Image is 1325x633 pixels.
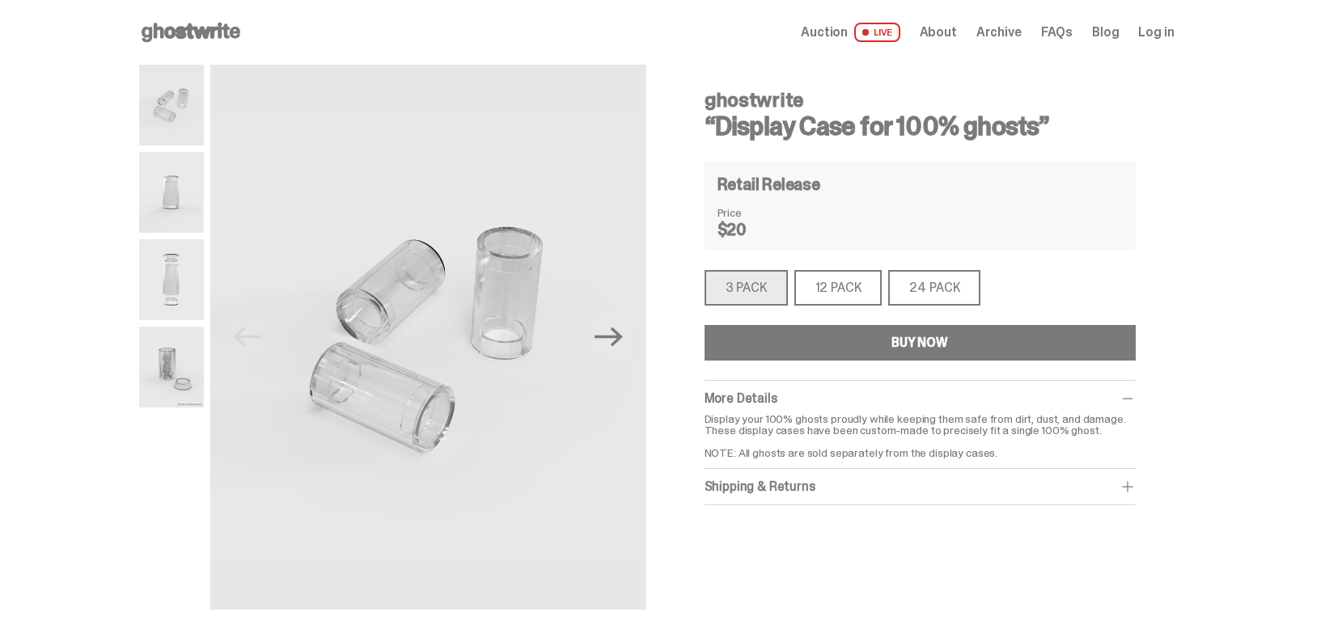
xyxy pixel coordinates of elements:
[139,327,204,407] img: display%20case%20example.png
[591,319,627,355] button: Next
[718,207,798,218] dt: Price
[705,325,1136,361] button: BUY NOW
[705,390,777,407] span: More Details
[1092,26,1119,39] a: Blog
[210,65,646,610] img: display%20cases%203.png
[891,336,948,349] div: BUY NOW
[705,91,1136,110] h4: ghostwrite
[718,176,820,192] h4: Retail Release
[705,479,1136,495] div: Shipping & Returns
[801,26,848,39] span: Auction
[976,26,1022,39] a: Archive
[794,270,883,306] div: 12 PACK
[705,413,1136,458] p: Display your 100% ghosts proudly while keeping them safe from dirt, dust, and damage. These displ...
[705,270,788,306] div: 3 PACK
[139,239,204,320] img: display%20case%20open.png
[718,222,798,238] dd: $20
[1138,26,1174,39] a: Log in
[920,26,957,39] a: About
[888,270,980,306] div: 24 PACK
[1041,26,1073,39] a: FAQs
[705,113,1136,139] h3: “Display Case for 100% ghosts”
[854,23,900,42] span: LIVE
[801,23,900,42] a: Auction LIVE
[139,65,204,146] img: display%20cases%203.png
[139,152,204,233] img: display%20case%201.png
